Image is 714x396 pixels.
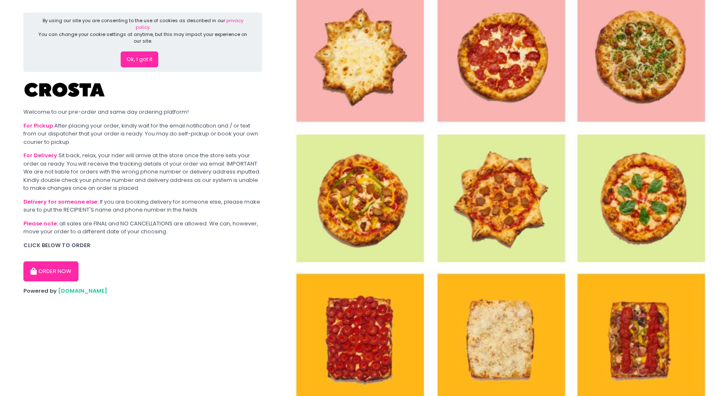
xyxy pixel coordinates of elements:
[121,51,158,67] button: Ok, I got it
[23,241,262,250] div: CLICK BELOW TO ORDER
[23,108,262,116] div: Welcome to our pre-order and same day ordering platform!
[23,198,99,206] b: Delivery for someone else:
[38,17,248,45] div: By using our site you are consenting to the use of cookies as described in our You can change you...
[23,220,58,227] b: Please note:
[23,151,262,192] div: Sit back, relax, your rider will arrive at the store once the store sets your order as ready. You...
[23,287,262,295] div: Powered by
[136,17,243,31] a: privacy policy.
[23,122,262,146] div: After placing your order, kindly wait for the email notification and / or text from our dispatche...
[23,198,262,214] div: If you are booking delivery for someone else, please make sure to put the RECIPIENT'S name and ph...
[23,77,107,102] img: Crosta Pizzeria
[23,220,262,236] div: all sales are FINAL and NO CANCELLATIONS are allowed. We can, however, move your order to a diffe...
[23,261,78,281] button: ORDER NOW
[23,122,53,130] b: For Pickup
[58,287,107,295] a: [DOMAIN_NAME]
[23,151,57,159] b: For Delivery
